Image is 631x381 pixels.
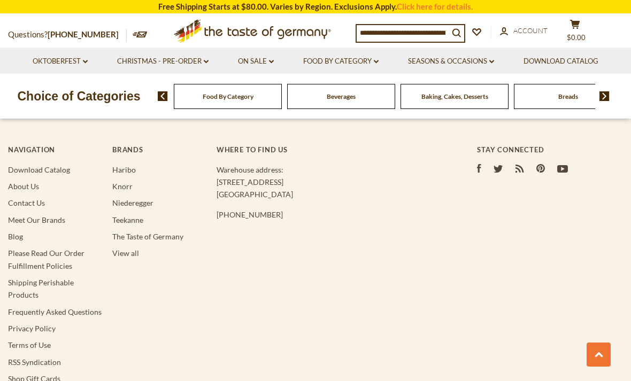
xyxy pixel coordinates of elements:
[558,92,578,100] a: Breads
[203,92,253,100] a: Food By Category
[8,145,102,154] h4: Navigation
[8,232,23,241] a: Blog
[8,340,51,349] a: Terms of Use
[238,56,274,67] a: On Sale
[112,232,183,241] a: The Taste of Germany
[117,56,209,67] a: Christmas - PRE-ORDER
[500,25,548,37] a: Account
[217,210,283,219] a: [PHONE_NUMBER]
[217,145,436,154] h4: Where to find us
[112,145,206,154] h4: Brands
[8,307,102,316] a: Frequently Asked Questions
[112,182,133,191] a: Knorr
[559,19,591,46] button: $0.00
[599,91,610,101] img: next arrow
[513,26,548,35] span: Account
[8,165,70,174] a: Download Catalog
[217,164,436,201] p: Warehouse address: [STREET_ADDRESS] [GEOGRAPHIC_DATA]
[112,165,136,174] a: Haribo
[408,56,494,67] a: Seasons & Occasions
[112,198,153,207] a: Niederegger
[112,215,143,224] a: Teekanne
[327,92,356,100] a: Beverages
[8,182,39,191] a: About Us
[477,145,623,154] h4: Stay Connected
[48,29,119,39] a: [PHONE_NUMBER]
[8,324,56,333] a: Privacy Policy
[567,33,586,42] span: $0.00
[8,198,45,207] a: Contact Us
[421,92,488,100] a: Baking, Cakes, Desserts
[8,278,74,299] a: Shipping Perishable Products
[8,357,61,367] a: RSS Syndication
[33,56,88,67] a: Oktoberfest
[303,56,379,67] a: Food By Category
[524,56,598,67] a: Download Catalog
[158,91,168,101] img: previous arrow
[8,28,127,42] p: Questions?
[397,2,473,11] a: Click here for details.
[112,248,139,258] a: View all
[8,248,84,270] a: Please Read Our Order Fulfillment Policies
[8,215,65,224] a: Meet Our Brands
